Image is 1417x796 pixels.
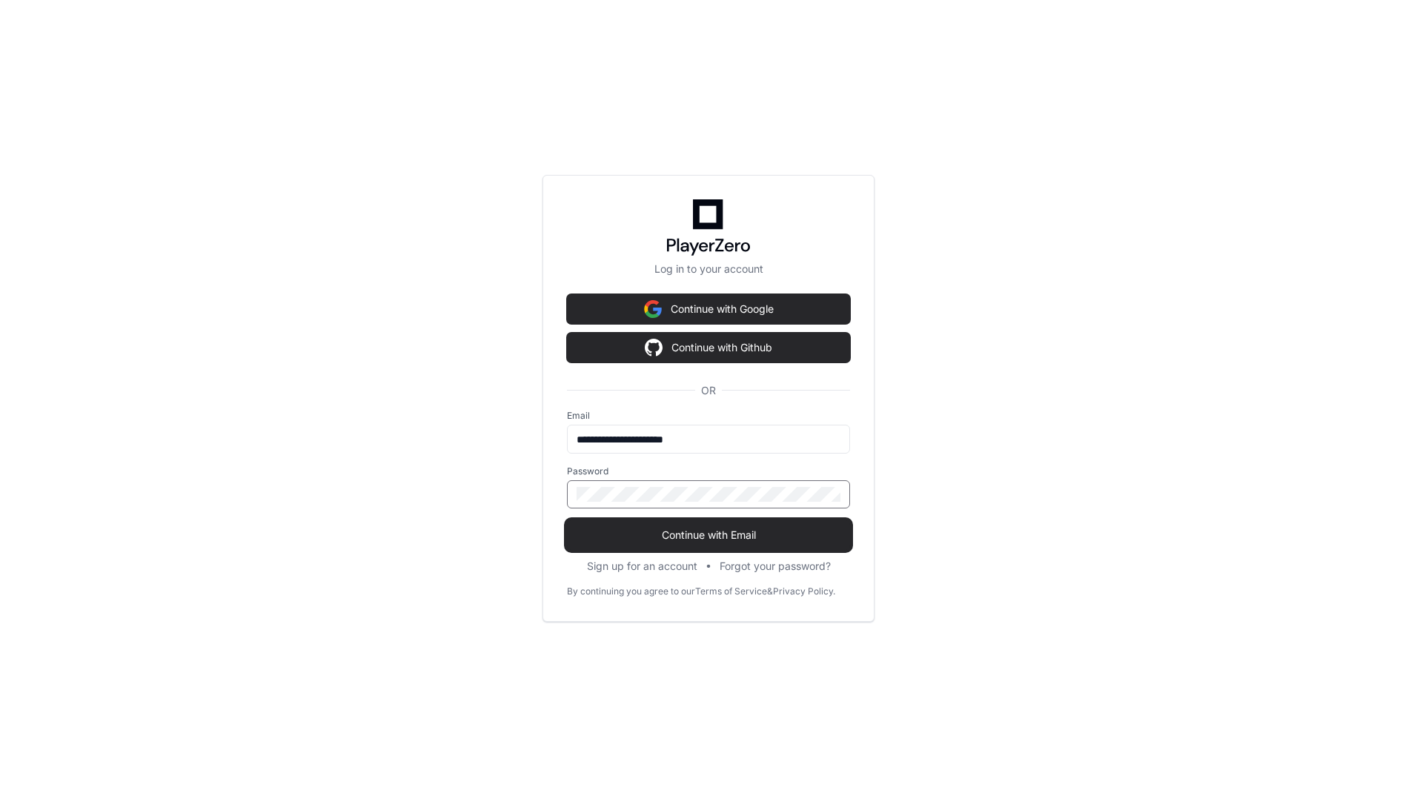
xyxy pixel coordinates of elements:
[567,528,850,543] span: Continue with Email
[645,333,663,362] img: Sign in with google
[773,586,835,597] a: Privacy Policy.
[567,294,850,324] button: Continue with Google
[720,559,831,574] button: Forgot your password?
[567,262,850,276] p: Log in to your account
[587,559,697,574] button: Sign up for an account
[695,383,722,398] span: OR
[767,586,773,597] div: &
[567,465,850,477] label: Password
[644,294,662,324] img: Sign in with google
[567,520,850,550] button: Continue with Email
[695,586,767,597] a: Terms of Service
[567,410,850,422] label: Email
[567,586,695,597] div: By continuing you agree to our
[567,333,850,362] button: Continue with Github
